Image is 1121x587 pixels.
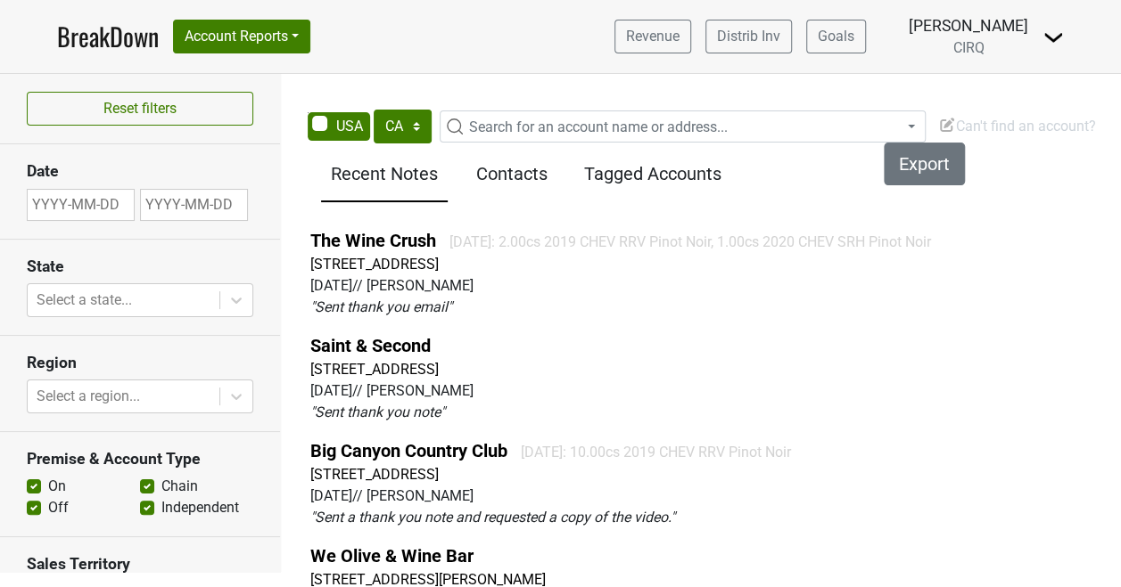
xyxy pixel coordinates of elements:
[173,20,310,53] button: Account Reports
[449,233,931,250] span: [DATE]: 2.00cs 2019 CHEV RRV Pinot Noir, 1.00cs 2020 CHEV SRH Pinot Noir
[27,555,253,574] h3: Sales Territory
[938,116,956,134] img: Edit
[584,163,721,184] h5: Tagged Accounts
[938,118,1096,135] span: Can't find an account?
[310,275,1114,297] div: [DATE] // [PERSON_NAME]
[57,18,159,55] a: BreakDown
[310,440,507,461] a: Big Canyon Country Club
[310,230,436,251] a: The Wine Crush
[48,476,66,497] label: On
[310,361,439,378] a: [STREET_ADDRESS]
[705,20,792,53] a: Distrib Inv
[330,163,439,184] h5: Recent Notes
[310,256,439,273] a: [STREET_ADDRESS]
[140,189,248,221] input: YYYY-MM-DD
[310,466,439,483] a: [STREET_ADDRESS]
[27,450,253,469] h3: Premise & Account Type
[521,444,791,461] span: [DATE]: 10.00cs 2019 CHEV RRV Pinot Noir
[806,20,866,53] a: Goals
[27,162,253,181] h3: Date
[310,380,1114,402] div: [DATE] // [PERSON_NAME]
[614,20,691,53] a: Revenue
[161,476,198,497] label: Chain
[27,92,253,126] button: Reset filters
[310,509,675,526] em: " Sent a thank you note and requested a copy of the video. "
[27,354,253,372] h3: Region
[884,143,965,185] button: Export
[469,118,728,135] span: Search for an account name or address...
[161,497,239,518] label: Independent
[457,163,565,184] h5: Contacts
[310,335,431,356] a: Saint & Second
[27,257,253,276] h3: State
[310,298,452,315] em: " Sent thank you email "
[909,14,1028,37] div: [PERSON_NAME]
[310,485,1114,507] div: [DATE] // [PERSON_NAME]
[27,189,135,221] input: YYYY-MM-DD
[310,404,445,420] em: " Sent thank you note "
[1043,27,1064,48] img: Dropdown Menu
[310,545,474,567] a: We Olive & Wine Bar
[953,39,985,56] span: CIRQ
[48,497,69,518] label: Off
